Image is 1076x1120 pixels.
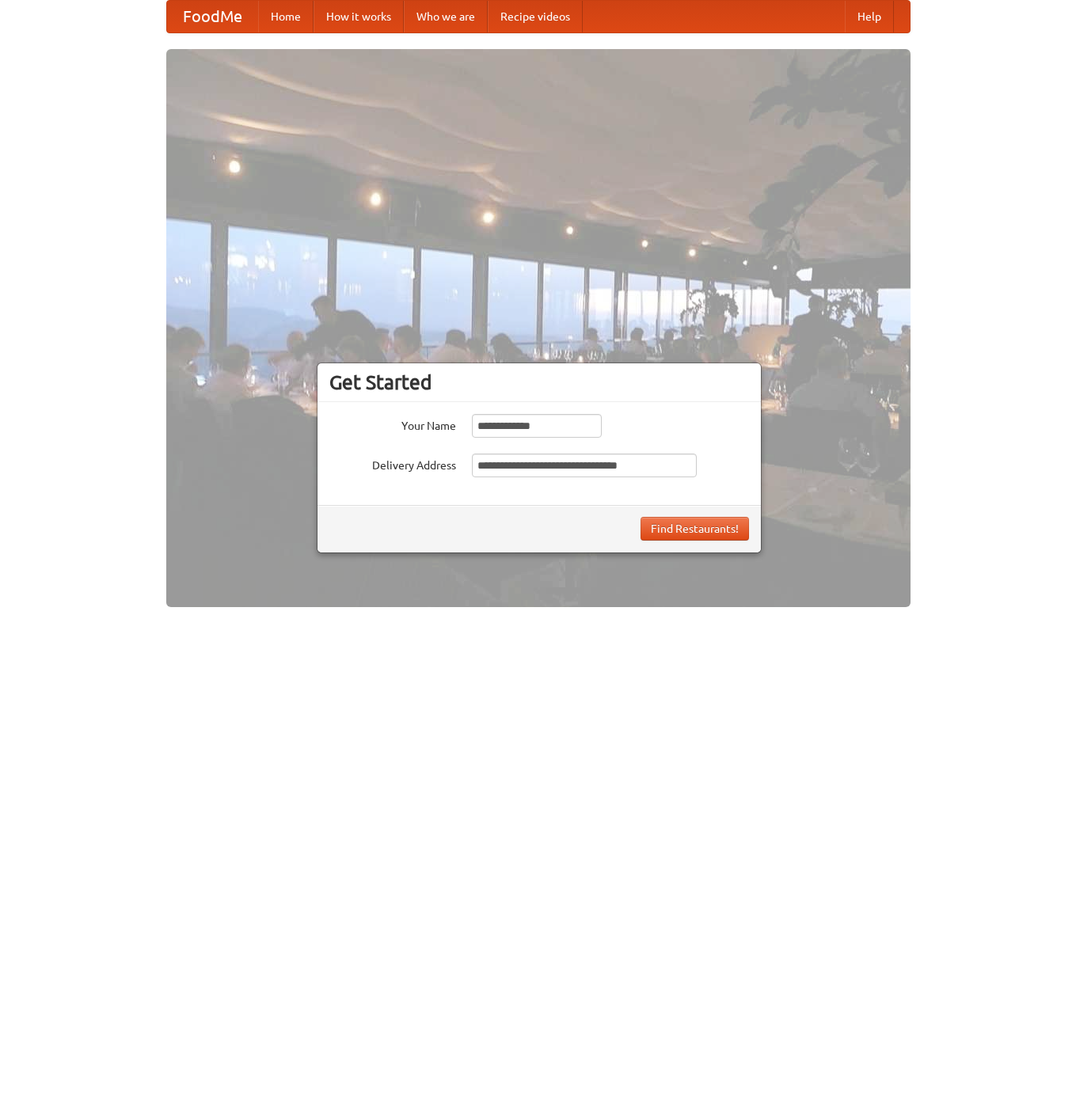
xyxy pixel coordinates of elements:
label: Your Name [329,414,456,434]
a: Help [845,1,894,32]
a: Recipe videos [488,1,583,32]
a: FoodMe [167,1,258,32]
label: Delivery Address [329,454,456,473]
h3: Get Started [329,370,749,394]
a: Who we are [404,1,488,32]
a: How it works [314,1,404,32]
button: Find Restaurants! [641,517,749,541]
a: Home [258,1,314,32]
